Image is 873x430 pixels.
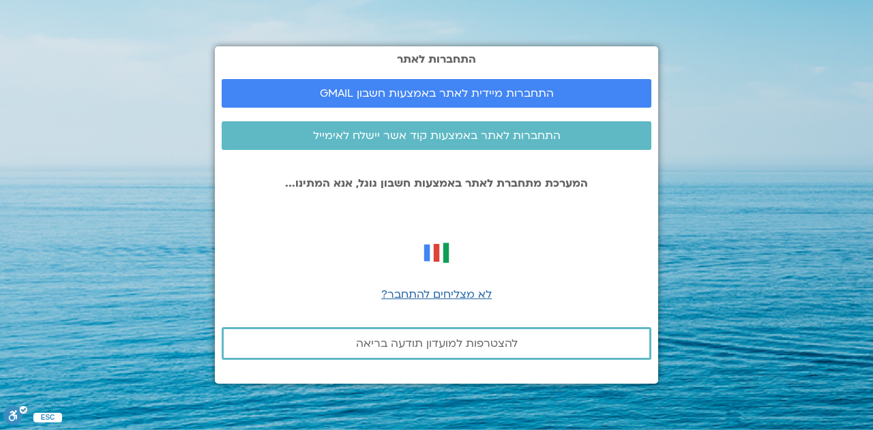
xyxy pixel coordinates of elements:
a: לא מצליחים להתחבר? [381,287,492,302]
a: התחברות לאתר באמצעות קוד אשר יישלח לאימייל [222,121,651,150]
span: התחברות מיידית לאתר באמצעות חשבון GMAIL [320,87,554,99]
a: להצטרפות למועדון תודעה בריאה [222,327,651,360]
span: התחברות לאתר באמצעות קוד אשר יישלח לאימייל [313,129,561,142]
a: התחברות מיידית לאתר באמצעות חשבון GMAIL [222,79,651,108]
p: המערכת מתחברת לאתר באמצעות חשבון גוגל, אנא המתינו... [222,177,651,189]
h2: התחברות לאתר [222,53,651,65]
span: להצטרפות למועדון תודעה בריאה [356,337,518,350]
